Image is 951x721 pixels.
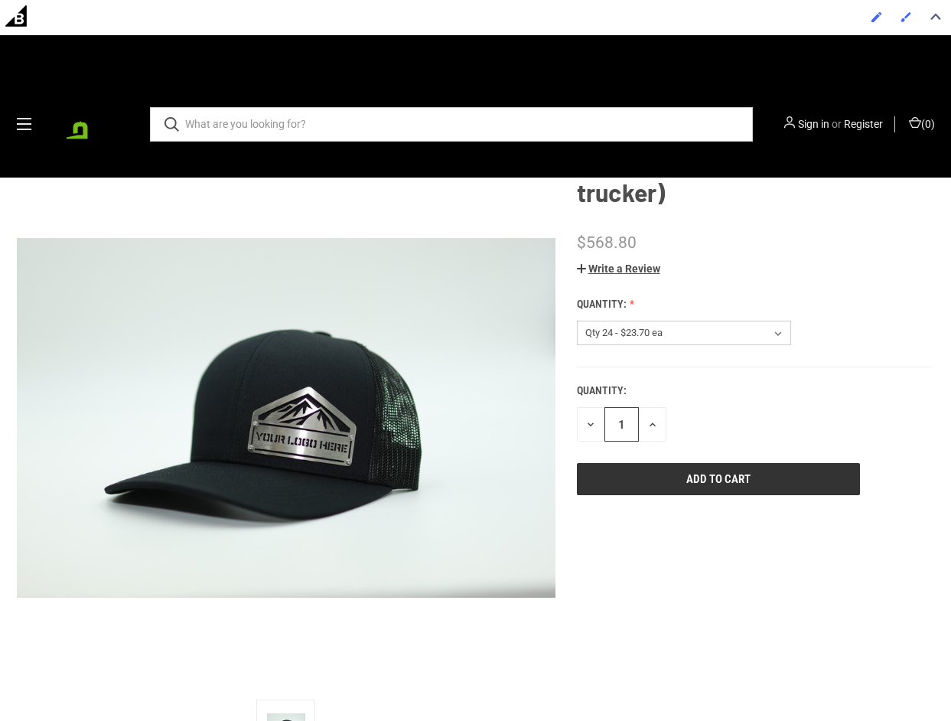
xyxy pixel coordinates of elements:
span: or [832,118,842,130]
iframe: Chat Widget [874,648,951,721]
a: Enabled brush for product edit [864,4,890,31]
img: Enabled brush for page builder edit. [901,11,911,22]
a: BadgeCaps [50,86,127,162]
strong: Write a Review [588,263,660,275]
img: BadgeCaps - Pacific 104C [17,148,555,687]
img: BadgeCaps [50,87,127,161]
a: Sign in [798,116,829,132]
input: What are you looking for? [150,107,753,142]
img: Enabled brush for product edit [871,11,882,22]
span: 0 [925,118,931,130]
span: $568.80 [577,233,637,252]
img: Close Admin Bar [930,13,941,20]
label: Quantity: [577,383,931,399]
a: Register [844,116,883,132]
a: Enabled brush for page builder edit. [893,4,919,31]
button: Write a Review [577,261,660,277]
h1: Pacific 104C (snapback curved trucker) [577,148,931,207]
a: Write a Review [577,263,660,275]
a: Cart with 0 items [907,116,935,132]
input: Add to Cart [577,463,861,495]
label: Quantity: [577,296,931,312]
